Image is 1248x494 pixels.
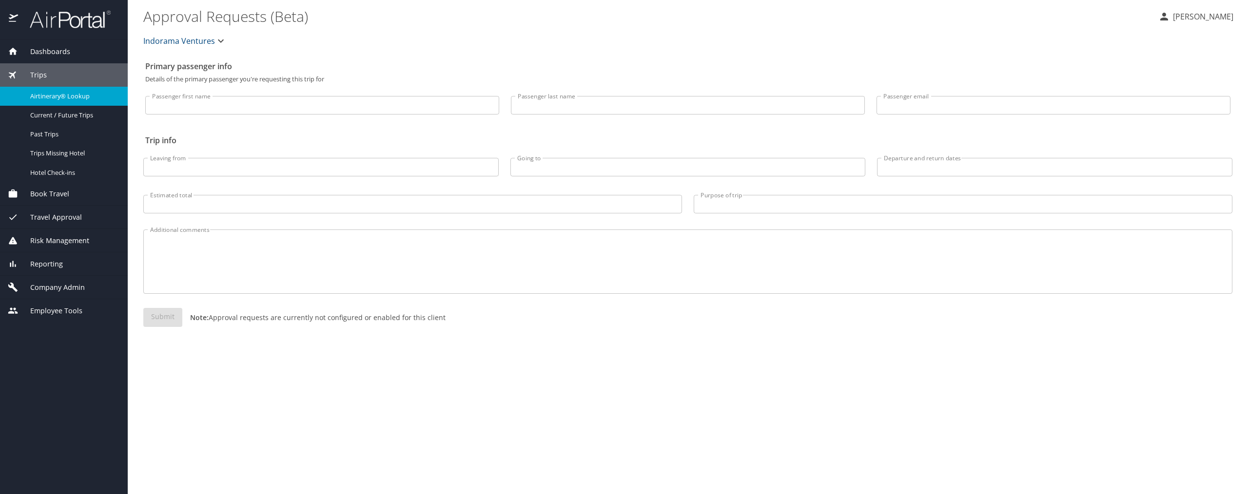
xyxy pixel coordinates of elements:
[9,10,19,29] img: icon-airportal.png
[18,46,70,57] span: Dashboards
[145,76,1230,82] p: Details of the primary passenger you're requesting this trip for
[18,282,85,293] span: Company Admin
[18,189,69,199] span: Book Travel
[30,92,116,101] span: Airtinerary® Lookup
[190,313,209,322] strong: Note:
[30,130,116,139] span: Past Trips
[30,149,116,158] span: Trips Missing Hotel
[30,111,116,120] span: Current / Future Trips
[18,305,82,316] span: Employee Tools
[1170,11,1233,22] p: [PERSON_NAME]
[145,133,1230,148] h2: Trip info
[182,312,446,323] p: Approval requests are currently not configured or enabled for this client
[18,259,63,269] span: Reporting
[143,1,1150,31] h1: Approval Requests (Beta)
[145,58,1230,74] h2: Primary passenger info
[19,10,111,29] img: airportal-logo.png
[18,235,89,246] span: Risk Management
[139,31,231,51] button: Indorama Ventures
[143,34,215,48] span: Indorama Ventures
[1154,8,1237,25] button: [PERSON_NAME]
[30,168,116,177] span: Hotel Check-ins
[18,212,82,223] span: Travel Approval
[18,70,47,80] span: Trips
